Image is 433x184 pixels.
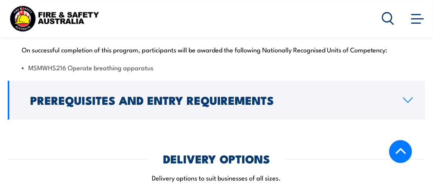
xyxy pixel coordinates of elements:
p: On successful completion of this program, participants will be awarded the following Nationally R... [22,45,411,53]
a: Prerequisites and Entry Requirements [8,81,425,120]
li: MSMWHS216 Operate breathing apparatus [22,63,411,72]
p: Delivery options to suit businesses of all sizes. [8,173,425,182]
h2: Prerequisites and Entry Requirements [30,95,391,105]
h2: DELIVERY OPTIONS [163,153,270,163]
